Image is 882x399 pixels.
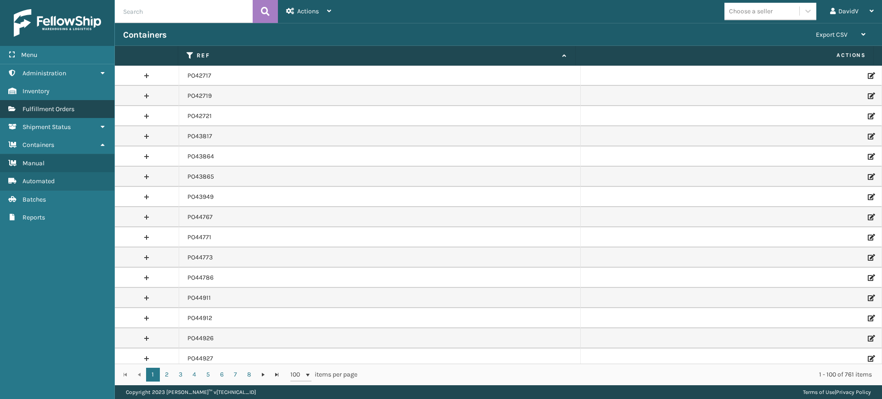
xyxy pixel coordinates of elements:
[23,141,54,149] span: Containers
[187,172,214,181] a: PO43865
[23,214,45,221] span: Reports
[868,214,873,220] i: Edit
[868,234,873,241] i: Edit
[187,71,211,80] a: PO42717
[187,253,213,262] a: PO44773
[868,93,873,99] i: Edit
[187,213,213,222] a: PO44767
[187,293,211,303] a: PO44911
[868,275,873,281] i: Edit
[868,153,873,160] i: Edit
[803,389,835,395] a: Terms of Use
[273,371,281,378] span: Go to the last page
[146,368,160,382] a: 1
[201,368,215,382] a: 5
[23,196,46,203] span: Batches
[836,389,871,395] a: Privacy Policy
[23,69,66,77] span: Administration
[868,113,873,119] i: Edit
[174,368,187,382] a: 3
[23,87,50,95] span: Inventory
[187,132,212,141] a: PO43817
[187,152,214,161] a: PO43864
[868,315,873,321] i: Edit
[270,368,284,382] a: Go to the last page
[187,192,214,202] a: PO43949
[868,355,873,362] i: Edit
[290,370,304,379] span: 100
[187,91,212,101] a: PO42719
[260,371,267,378] span: Go to the next page
[868,335,873,342] i: Edit
[23,159,45,167] span: Manual
[187,354,213,363] a: PO44927
[868,194,873,200] i: Edit
[187,368,201,382] a: 4
[187,334,214,343] a: PO44926
[123,29,166,40] h3: Containers
[243,368,256,382] a: 8
[14,9,101,37] img: logo
[868,295,873,301] i: Edit
[803,385,871,399] div: |
[256,368,270,382] a: Go to the next page
[229,368,243,382] a: 7
[868,73,873,79] i: Edit
[197,51,558,60] label: Ref
[160,368,174,382] a: 2
[290,368,357,382] span: items per page
[578,48,871,63] span: Actions
[868,133,873,140] i: Edit
[21,51,37,59] span: Menu
[187,273,214,282] a: PO44786
[187,314,212,323] a: PO44912
[297,7,319,15] span: Actions
[23,123,71,131] span: Shipment Status
[729,6,773,16] div: Choose a seller
[23,177,55,185] span: Automated
[868,174,873,180] i: Edit
[215,368,229,382] a: 6
[816,31,848,39] span: Export CSV
[187,112,212,121] a: PO42721
[187,233,211,242] a: PO44771
[868,254,873,261] i: Edit
[370,370,872,379] div: 1 - 100 of 761 items
[126,385,256,399] p: Copyright 2023 [PERSON_NAME]™ v [TECHNICAL_ID]
[23,105,74,113] span: Fulfillment Orders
